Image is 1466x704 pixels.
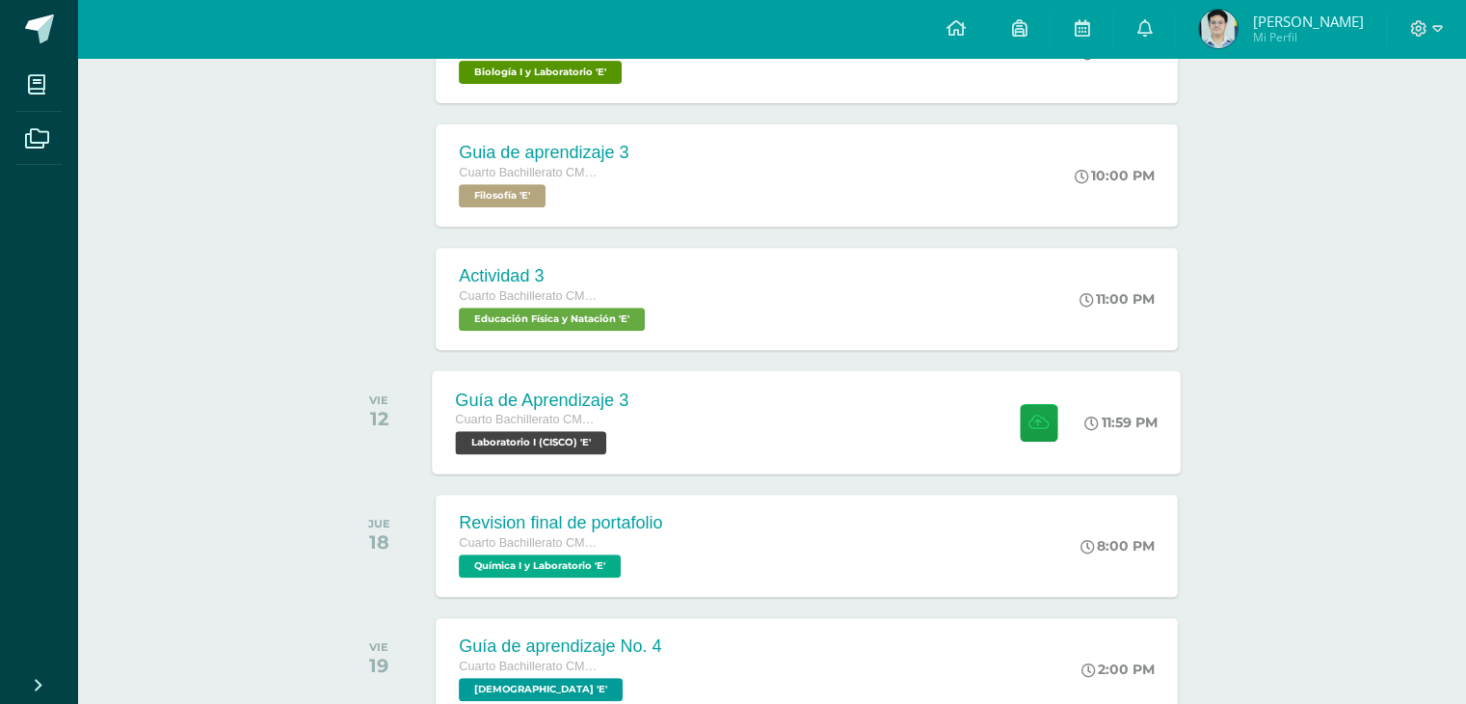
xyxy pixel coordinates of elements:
span: Química I y Laboratorio 'E' [459,555,621,578]
img: 71e9443978d38be4c054047dd6a4f626.png [1199,10,1238,48]
span: [PERSON_NAME] [1252,12,1363,31]
div: Actividad 3 [459,266,650,286]
span: Mi Perfil [1252,29,1363,45]
div: JUE [368,517,390,530]
div: Guía de aprendizaje No. 4 [459,636,661,657]
div: 8:00 PM [1080,537,1155,555]
span: Laboratorio I (CISCO) 'E' [456,431,607,454]
span: Filosofía 'E' [459,184,546,207]
div: 2:00 PM [1081,661,1155,678]
div: Guía de Aprendizaje 3 [456,390,629,410]
div: 11:59 PM [1085,414,1159,431]
div: 18 [368,530,390,554]
span: Cuarto Bachillerato CMP Bachillerato en CCLL con Orientación en Computación [459,536,603,550]
span: Cuarto Bachillerato CMP Bachillerato en CCLL con Orientación en Computación [459,166,603,179]
div: Revision final de portafolio [459,513,662,533]
div: VIE [369,640,388,654]
span: Biología I y Laboratorio 'E' [459,61,622,84]
div: 19 [369,654,388,677]
div: 10:00 PM [1075,167,1155,184]
span: Cuarto Bachillerato CMP Bachillerato en CCLL con Orientación en Computación [456,413,602,426]
span: Educación Física y Natación 'E' [459,308,645,331]
span: Cuarto Bachillerato CMP Bachillerato en CCLL con Orientación en Computación [459,660,603,673]
div: 12 [369,407,388,430]
div: VIE [369,393,388,407]
div: Guia de aprendizaje 3 [459,143,628,163]
div: 11:00 PM [1080,290,1155,308]
span: Biblia 'E' [459,678,623,701]
span: Cuarto Bachillerato CMP Bachillerato en CCLL con Orientación en Computación [459,289,603,303]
